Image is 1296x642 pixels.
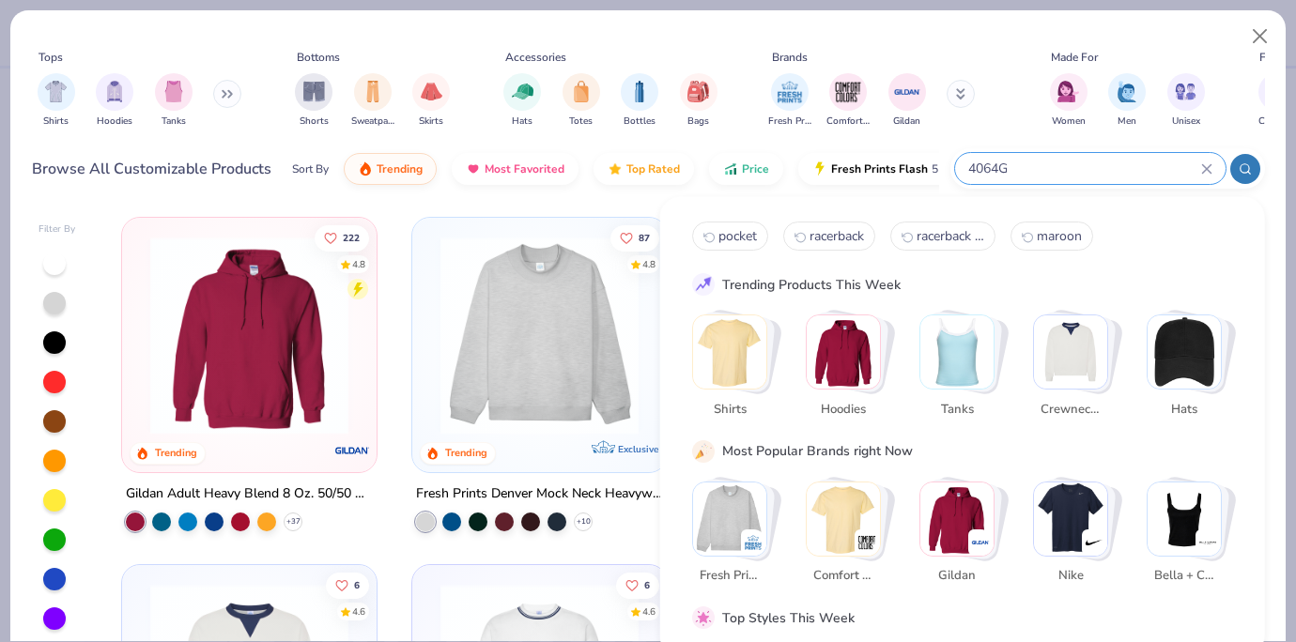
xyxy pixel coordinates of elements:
[722,441,913,461] div: Most Popular Brands right Now
[1033,481,1119,592] button: Stack Card Button Nike
[344,153,437,185] button: Trending
[768,73,811,129] button: filter button
[624,115,656,129] span: Bottles
[888,73,926,129] button: filter button
[890,222,995,251] button: racerback tank2
[351,73,394,129] div: filter for Sweatpants
[333,432,371,469] img: Gildan logo
[351,73,394,129] button: filter button
[919,481,1006,592] button: Stack Card Button Gildan
[1258,73,1296,129] button: filter button
[1051,49,1098,66] div: Made For
[39,222,76,237] div: Filter By
[857,532,876,551] img: Comfort Colors
[1259,49,1278,66] div: Fits
[104,81,125,102] img: Hoodies Image
[292,160,329,177] div: Sort By
[503,73,541,129] div: filter for Hats
[1040,567,1101,586] span: Nike
[744,532,763,551] img: Fresh Prints
[618,443,658,455] span: Exclusive
[621,73,658,129] button: filter button
[783,222,875,251] button: racerback1
[416,482,663,506] div: Fresh Prints Denver Mock Neck Heavyweight Sweatshirt
[680,73,717,129] div: filter for Bags
[162,115,186,129] span: Tanks
[43,115,69,129] span: Shirts
[1050,73,1088,129] div: filter for Women
[363,81,383,102] img: Sweatpants Image
[648,237,865,435] img: a90f7c54-8796-4cb2-9d6e-4e9644cfe0fe
[768,73,811,129] div: filter for Fresh Prints
[1153,400,1214,419] span: Hats
[1167,73,1205,129] div: filter for Unisex
[810,227,864,245] span: racerback
[920,481,994,555] img: Gildan
[807,481,880,555] img: Comfort Colors
[1172,115,1200,129] span: Unisex
[1108,73,1146,129] div: filter for Men
[1037,227,1082,245] span: maroon
[126,482,373,506] div: Gildan Adult Heavy Blend 8 Oz. 50/50 Hooded Sweatshirt
[806,314,892,426] button: Stack Card Button Hoodies
[695,609,712,626] img: pink_star.gif
[353,257,366,271] div: 4.8
[300,115,329,129] span: Shorts
[722,274,901,294] div: Trending Products This Week
[919,314,1006,426] button: Stack Card Button Tanks
[505,49,566,66] div: Accessories
[826,73,870,129] div: filter for Comfort Colors
[295,73,332,129] button: filter button
[1034,481,1107,555] img: Nike
[38,73,75,129] button: filter button
[1057,81,1079,102] img: Women Image
[1147,481,1233,592] button: Stack Card Button Bella + Canvas
[616,572,659,598] button: Like
[577,516,591,527] span: + 10
[692,314,779,426] button: Stack Card Button Shirts
[141,237,358,435] img: 01756b78-01f6-4cc6-8d8a-3c30c1a0c8ac
[1085,532,1103,551] img: Nike
[966,158,1201,179] input: Try "T-Shirt"
[355,580,361,589] span: 6
[610,224,659,251] button: Like
[932,159,1001,180] span: 5 day delivery
[1050,73,1088,129] button: filter button
[1242,19,1278,54] button: Close
[39,49,63,66] div: Tops
[893,78,921,106] img: Gildan Image
[431,237,648,435] img: f5d85501-0dbb-4ee4-b115-c08fa3845d83
[621,73,658,129] div: filter for Bottles
[806,481,892,592] button: Stack Card Button Comfort Colors
[608,161,623,176] img: TopRated.gif
[377,161,423,176] span: Trending
[926,567,987,586] span: Gildan
[807,315,880,389] img: Hoodies
[692,481,779,592] button: Stack Card Button Fresh Prints
[569,115,593,129] span: Totes
[812,400,873,419] span: Hoodies
[45,81,67,102] img: Shirts Image
[893,115,920,129] span: Gildan
[419,115,443,129] span: Skirts
[38,73,75,129] div: filter for Shirts
[512,81,533,102] img: Hats Image
[687,115,709,129] span: Bags
[466,161,481,176] img: most_fav.gif
[1148,481,1221,555] img: Bella + Canvas
[1175,81,1196,102] img: Unisex Image
[452,153,579,185] button: Most Favorited
[412,73,450,129] button: filter button
[1153,567,1214,586] span: Bella + Canvas
[917,227,984,245] span: racerback tank
[97,115,132,129] span: Hoodies
[1052,115,1086,129] span: Women
[155,73,193,129] button: filter button
[563,73,600,129] button: filter button
[699,567,760,586] span: Fresh Prints
[155,73,193,129] div: filter for Tanks
[722,607,855,627] div: Top Styles This Week
[421,81,442,102] img: Skirts Image
[303,81,325,102] img: Shorts Image
[826,73,870,129] button: filter button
